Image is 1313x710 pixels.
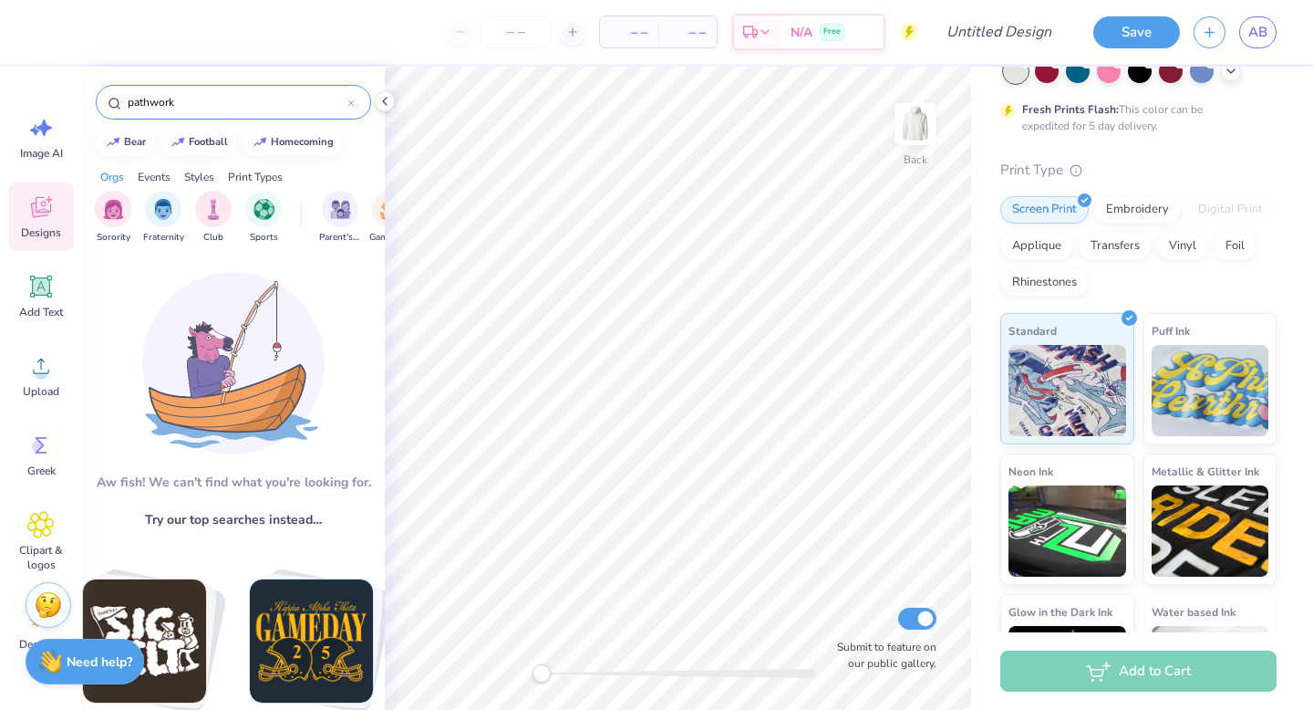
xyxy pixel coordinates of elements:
div: Events [138,169,171,185]
img: trend_line.gif [253,137,267,148]
img: Metallic & Glitter Ink [1152,486,1269,577]
span: Club [203,231,223,245]
img: Neon Ink [1008,486,1126,577]
span: Image AI [20,146,63,161]
img: Puff Ink [1152,345,1269,436]
input: – – [481,16,552,48]
span: Designs [21,225,61,240]
span: Clipart & logos [11,543,71,572]
img: Fraternity Image [153,199,173,220]
span: Upload [23,384,59,399]
img: Parent's Weekend Image [330,199,351,220]
div: homecoming [271,137,334,147]
button: Save [1093,16,1180,48]
img: Standard [1008,345,1126,436]
div: Print Types [228,169,283,185]
button: football [160,129,236,156]
div: Applique [1000,233,1073,260]
span: N/A [791,23,812,42]
div: Vinyl [1157,233,1208,260]
div: filter for Game Day [369,191,411,245]
div: filter for Club [195,191,232,245]
input: Try "Alpha" [126,93,347,111]
span: Glow in the Dark Ink [1008,602,1112,621]
a: AB [1239,16,1277,48]
strong: Fresh Prints Flash: [1022,102,1119,117]
span: Game Day [369,231,411,245]
div: Styles [184,169,214,185]
img: Sorority Image [103,199,124,220]
div: Screen Print [1000,196,1089,224]
span: – – [611,23,647,42]
div: football [189,137,228,147]
img: football [250,579,373,703]
span: Neon Ink [1008,462,1053,481]
div: filter for Fraternity [143,191,184,245]
strong: Need help? [67,653,132,671]
span: Sports [250,231,278,245]
button: filter button [319,191,361,245]
div: Aw fish! We can't find what you're looking for. [97,473,371,492]
div: filter for Parent's Weekend [319,191,361,245]
div: Embroidery [1094,196,1181,224]
span: Add Text [19,305,63,319]
span: Sorority [97,231,130,245]
span: Greek [27,464,56,478]
img: trend_line.gif [106,137,120,148]
div: Transfers [1079,233,1152,260]
img: Game Day Image [380,199,401,220]
div: Accessibility label [532,664,551,683]
button: filter button [369,191,411,245]
img: Back [897,106,934,142]
div: filter for Sports [245,191,282,245]
div: bear [124,137,146,147]
span: Puff Ink [1152,321,1190,340]
div: Digital Print [1186,196,1275,224]
span: Fraternity [143,231,184,245]
span: Metallic & Glitter Ink [1152,462,1259,481]
span: – – [669,23,706,42]
button: bear [96,129,154,156]
span: Parent's Weekend [319,231,361,245]
span: Decorate [19,637,63,652]
span: Free [823,26,841,38]
span: Water based Ink [1152,602,1235,621]
img: Sports Image [253,199,274,220]
div: filter for Sorority [95,191,131,245]
button: filter button [95,191,131,245]
input: Untitled Design [932,14,1066,50]
div: Back [904,151,927,168]
img: bear [83,579,206,703]
div: Orgs [100,169,124,185]
div: This color can be expedited for 5 day delivery. [1022,101,1246,134]
button: filter button [143,191,184,245]
img: trend_line.gif [171,137,185,148]
span: AB [1248,22,1267,43]
div: Print Type [1000,160,1277,181]
img: Loading... [142,272,325,454]
img: Club Image [203,199,223,220]
button: homecoming [243,129,342,156]
span: Standard [1008,321,1057,340]
div: Foil [1214,233,1256,260]
label: Submit to feature on our public gallery. [827,639,936,672]
span: Try our top searches instead… [145,510,322,529]
div: Rhinestones [1000,269,1089,297]
button: filter button [245,191,282,245]
button: filter button [195,191,232,245]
